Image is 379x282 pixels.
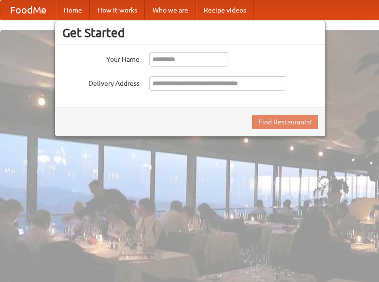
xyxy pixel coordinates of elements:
[62,52,140,64] label: Your Name
[0,0,56,20] a: FoodMe
[252,115,318,129] button: Find Restaurants!
[145,0,196,20] a: Who we are
[196,0,254,20] a: Recipe videos
[62,26,318,40] h3: Get Started
[62,76,140,88] label: Delivery Address
[90,0,145,20] a: How it works
[56,0,90,20] a: Home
